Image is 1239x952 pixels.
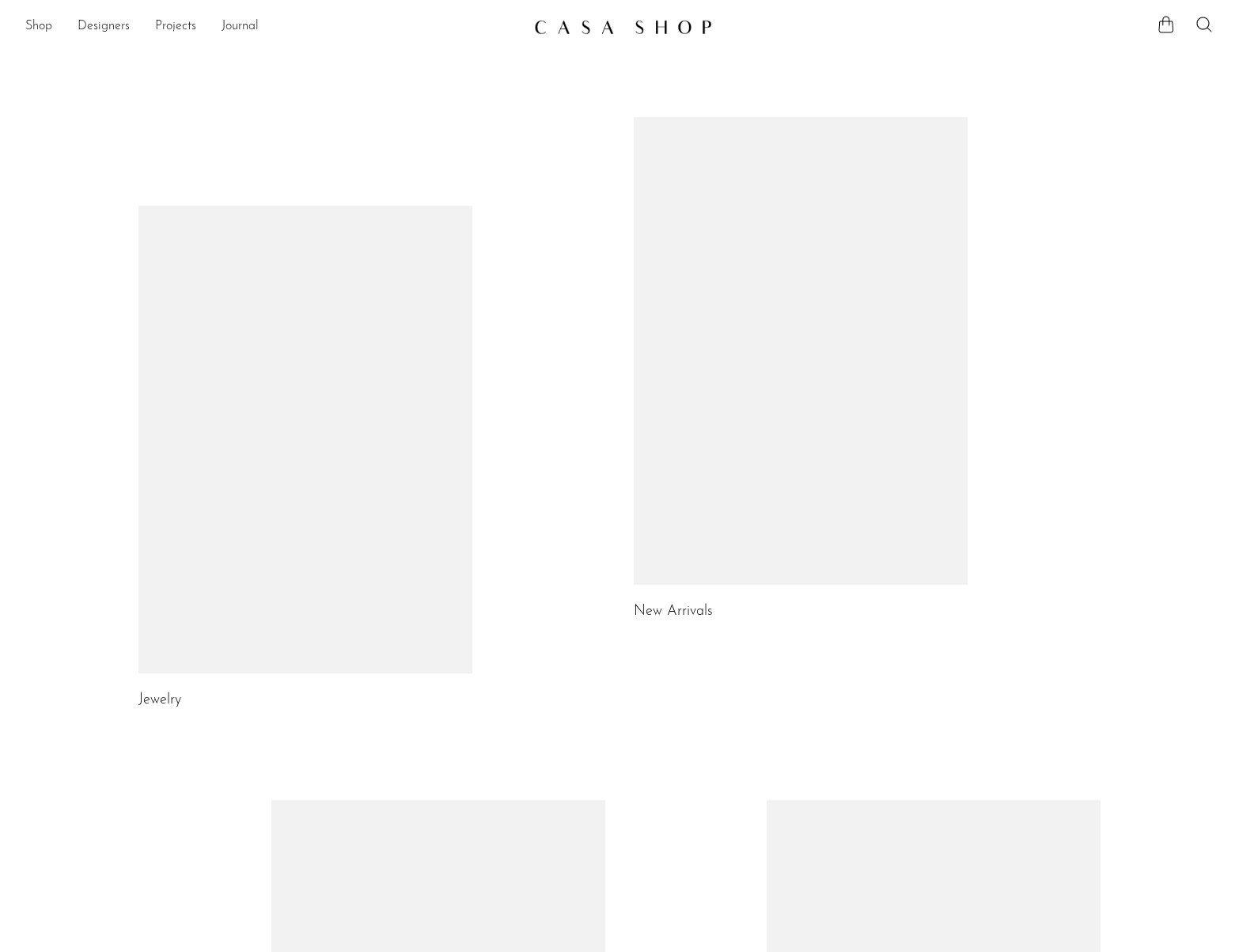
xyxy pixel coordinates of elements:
a: Jewelry [138,693,181,707]
a: Projects [155,17,196,37]
ul: NEW HEADER MENU [25,13,521,40]
a: New Arrivals [634,605,713,619]
nav: Desktop navigation [25,13,521,40]
a: Journal [222,17,259,37]
a: Shop [25,17,52,37]
a: Designers [78,17,130,37]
